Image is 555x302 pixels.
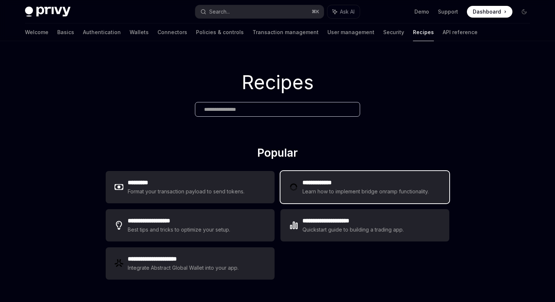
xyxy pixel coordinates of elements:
[253,23,319,41] a: Transaction management
[302,225,404,234] div: Quickstart guide to building a trading app.
[327,5,360,18] button: Ask AI
[196,23,244,41] a: Policies & controls
[438,8,458,15] a: Support
[106,171,275,203] a: **** ****Format your transaction payload to send tokens.
[518,6,530,18] button: Toggle dark mode
[83,23,121,41] a: Authentication
[340,8,355,15] span: Ask AI
[383,23,404,41] a: Security
[57,23,74,41] a: Basics
[302,187,431,196] div: Learn how to implement bridge onramp functionality.
[128,263,239,272] div: Integrate Abstract Global Wallet into your app.
[327,23,374,41] a: User management
[157,23,187,41] a: Connectors
[25,23,48,41] a: Welcome
[467,6,512,18] a: Dashboard
[209,7,230,16] div: Search...
[312,9,319,15] span: ⌘ K
[106,146,449,162] h2: Popular
[25,7,70,17] img: dark logo
[128,187,245,196] div: Format your transaction payload to send tokens.
[195,5,324,18] button: Search...⌘K
[473,8,501,15] span: Dashboard
[130,23,149,41] a: Wallets
[280,171,449,203] a: **** **** ***Learn how to implement bridge onramp functionality.
[413,23,434,41] a: Recipes
[443,23,478,41] a: API reference
[128,225,231,234] div: Best tips and tricks to optimize your setup.
[414,8,429,15] a: Demo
